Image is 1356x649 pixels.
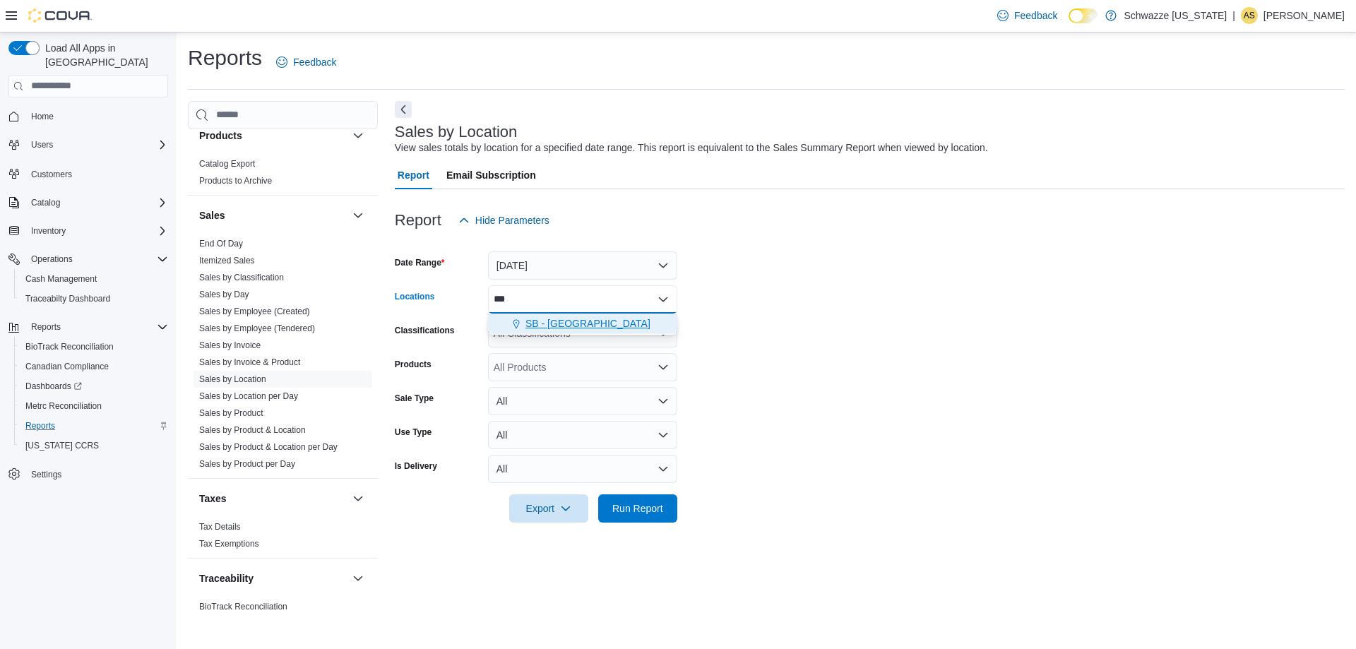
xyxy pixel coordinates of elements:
[488,251,677,280] button: [DATE]
[25,165,168,182] span: Customers
[1241,7,1258,24] div: Annette Sanders
[199,272,284,283] span: Sales by Classification
[25,108,59,125] a: Home
[199,374,266,385] span: Sales by Location
[199,522,241,532] a: Tax Details
[488,387,677,415] button: All
[25,318,66,335] button: Reports
[20,290,116,307] a: Traceabilty Dashboard
[199,357,300,367] a: Sales by Invoice & Product
[199,323,315,333] a: Sales by Employee (Tendered)
[658,362,669,373] button: Open list of options
[31,139,53,150] span: Users
[525,316,650,331] span: SB - [GEOGRAPHIC_DATA]
[25,361,109,372] span: Canadian Compliance
[199,601,287,612] span: BioTrack Reconciliation
[395,212,441,229] h3: Report
[20,417,168,434] span: Reports
[25,251,168,268] span: Operations
[199,357,300,368] span: Sales by Invoice & Product
[199,492,347,506] button: Taxes
[31,169,72,180] span: Customers
[199,391,298,402] span: Sales by Location per Day
[1124,7,1227,24] p: Schwazze [US_STATE]
[199,129,242,143] h3: Products
[199,175,272,186] span: Products to Archive
[25,293,110,304] span: Traceabilty Dashboard
[40,41,168,69] span: Load All Apps in [GEOGRAPHIC_DATA]
[199,374,266,384] a: Sales by Location
[8,100,168,521] nav: Complex example
[518,494,580,523] span: Export
[25,400,102,412] span: Metrc Reconciliation
[453,206,555,234] button: Hide Parameters
[199,176,272,186] a: Products to Archive
[199,571,254,585] h3: Traceability
[14,337,174,357] button: BioTrack Reconciliation
[488,421,677,449] button: All
[14,357,174,376] button: Canadian Compliance
[20,437,105,454] a: [US_STATE] CCRS
[14,289,174,309] button: Traceabilty Dashboard
[598,494,677,523] button: Run Report
[199,340,261,350] a: Sales by Invoice
[20,417,61,434] a: Reports
[199,521,241,532] span: Tax Details
[25,273,97,285] span: Cash Management
[395,141,988,155] div: View sales totals by location for a specified date range. This report is equivalent to the Sales ...
[199,306,310,316] a: Sales by Employee (Created)
[31,254,73,265] span: Operations
[188,518,378,558] div: Taxes
[14,416,174,436] button: Reports
[25,107,168,125] span: Home
[395,101,412,118] button: Next
[199,306,310,317] span: Sales by Employee (Created)
[3,163,174,184] button: Customers
[20,338,168,355] span: BioTrack Reconciliation
[31,225,66,237] span: Inventory
[199,424,306,436] span: Sales by Product & Location
[25,136,168,153] span: Users
[199,408,263,418] a: Sales by Product
[488,314,677,334] button: SB - [GEOGRAPHIC_DATA]
[395,393,434,404] label: Sale Type
[3,193,174,213] button: Catalog
[350,570,367,587] button: Traceability
[20,398,168,415] span: Metrc Reconciliation
[488,314,677,334] div: Choose from the following options
[25,222,71,239] button: Inventory
[612,501,663,516] span: Run Report
[199,323,315,334] span: Sales by Employee (Tendered)
[199,538,259,549] span: Tax Exemptions
[25,136,59,153] button: Users
[199,238,243,249] span: End Of Day
[199,208,225,222] h3: Sales
[488,455,677,483] button: All
[25,381,82,392] span: Dashboards
[25,465,168,483] span: Settings
[395,124,518,141] h3: Sales by Location
[1069,8,1098,23] input: Dark Mode
[395,257,445,268] label: Date Range
[188,598,378,621] div: Traceability
[25,341,114,352] span: BioTrack Reconciliation
[395,359,432,370] label: Products
[270,48,342,76] a: Feedback
[25,194,66,211] button: Catalog
[25,251,78,268] button: Operations
[20,358,168,375] span: Canadian Compliance
[188,155,378,195] div: Products
[199,492,227,506] h3: Taxes
[25,194,168,211] span: Catalog
[1263,7,1345,24] p: [PERSON_NAME]
[188,235,378,478] div: Sales
[199,208,347,222] button: Sales
[475,213,549,227] span: Hide Parameters
[3,317,174,337] button: Reports
[199,571,347,585] button: Traceability
[199,459,295,469] a: Sales by Product per Day
[350,127,367,144] button: Products
[14,269,174,289] button: Cash Management
[3,135,174,155] button: Users
[293,55,336,69] span: Feedback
